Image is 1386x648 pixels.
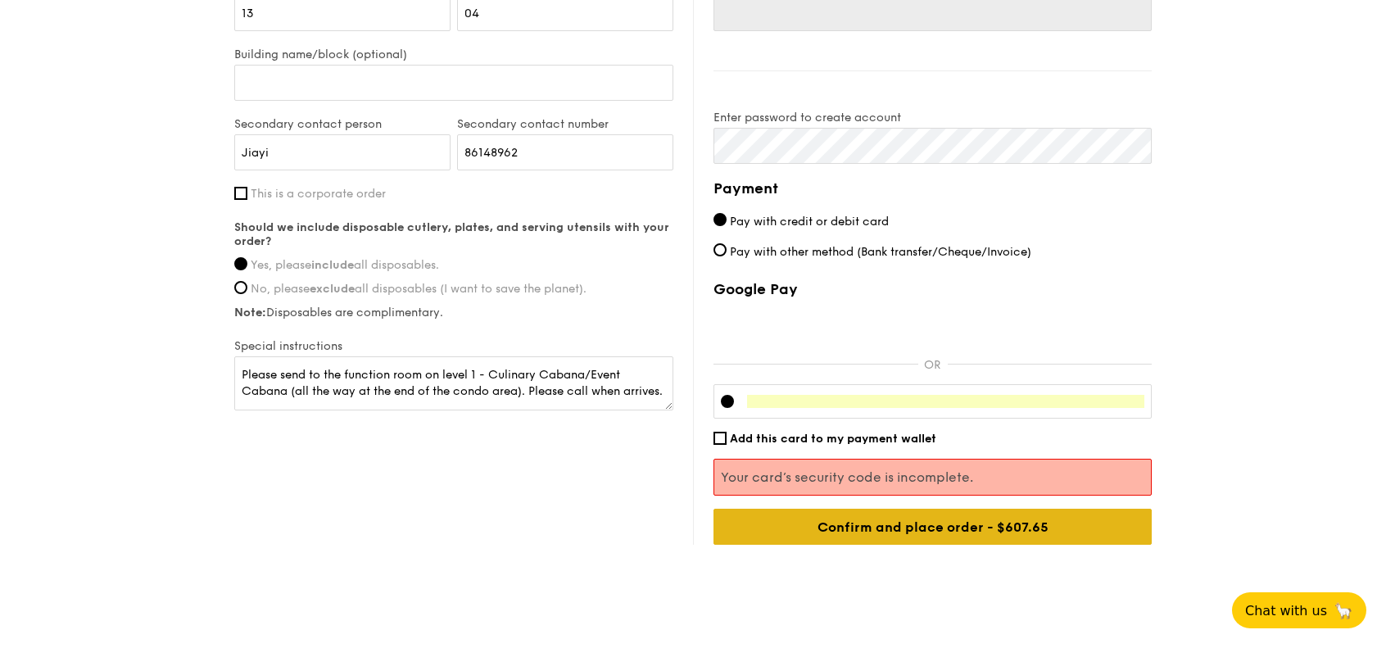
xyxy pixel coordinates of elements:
span: Add this card to my payment wallet [730,432,936,446]
strong: include [311,258,354,272]
strong: Should we include disposable cutlery, plates, and serving utensils with your order? [234,220,669,248]
label: Secondary contact number [457,117,673,131]
span: Pay with credit or debit card [730,215,889,229]
p: Your card’s security code is incomplete. [721,469,1144,485]
input: Pay with credit or debit card [713,213,727,226]
input: No, pleaseexcludeall disposables (I want to save the planet). [234,281,247,294]
label: Building name/block (optional) [234,48,673,61]
span: No, please all disposables (I want to save the planet). [251,282,587,296]
label: Disposables are complimentary. [234,306,673,319]
label: Secondary contact person [234,117,451,131]
input: Pay with other method (Bank transfer/Cheque/Invoice) [713,243,727,256]
iframe: Secure payment button frame [713,308,1152,344]
span: 🦙 [1334,601,1353,620]
span: This is a corporate order [251,187,386,201]
button: Chat with us🦙 [1232,592,1366,628]
input: Yes, pleaseincludeall disposables. [234,257,247,270]
p: OR [918,358,948,372]
h4: Payment [713,177,1152,200]
input: This is a corporate order [234,187,247,200]
label: Enter password to create account [713,111,1152,125]
span: Pay with other method (Bank transfer/Cheque/Invoice) [730,245,1031,259]
span: Yes, please all disposables. [251,258,439,272]
input: Confirm and place order - $607.65 [713,509,1152,545]
label: Special instructions [234,339,673,353]
label: Google Pay [713,280,1152,298]
iframe: Secure card payment input frame [747,395,1144,408]
strong: Note: [234,306,266,319]
span: Chat with us [1245,603,1327,619]
strong: exclude [310,282,355,296]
